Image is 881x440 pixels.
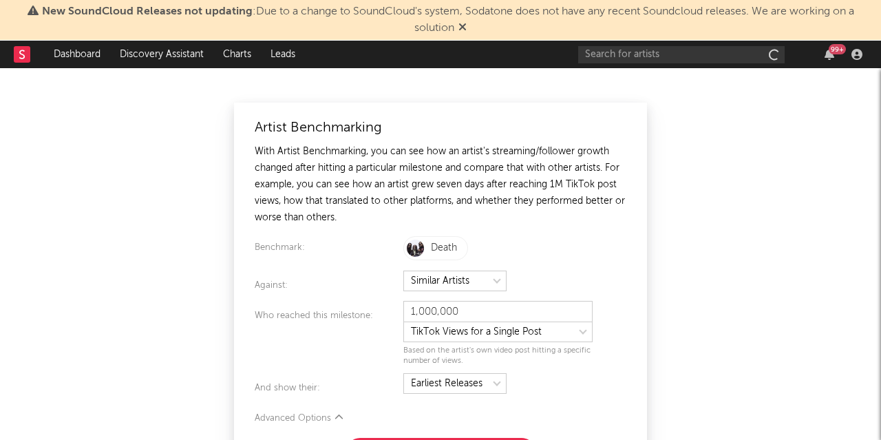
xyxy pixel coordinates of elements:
[110,41,213,68] a: Discovery Assistant
[403,346,593,366] div: Based on the artist's own video post hitting a specific number of views.
[825,49,834,60] button: 99+
[255,380,403,397] div: And show their:
[255,143,626,226] div: With Artist Benchmarking, you can see how an artist's streaming/follower growth changed after hit...
[261,41,305,68] a: Leads
[213,41,261,68] a: Charts
[255,410,626,427] div: Advanced Options
[42,6,854,34] span: : Due to a change to SoundCloud's system, Sodatone does not have any recent Soundcloud releases. ...
[255,240,403,264] div: Benchmark:
[42,6,253,17] span: New SoundCloud Releases not updating
[458,23,467,34] span: Dismiss
[829,44,846,54] div: 99 +
[255,120,626,136] div: Artist Benchmarking
[255,277,403,294] div: Against:
[431,240,457,256] div: Death
[403,301,593,322] input: eg. 1,000,000
[578,46,785,63] input: Search for artists
[255,308,403,366] div: Who reached this milestone:
[44,41,110,68] a: Dashboard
